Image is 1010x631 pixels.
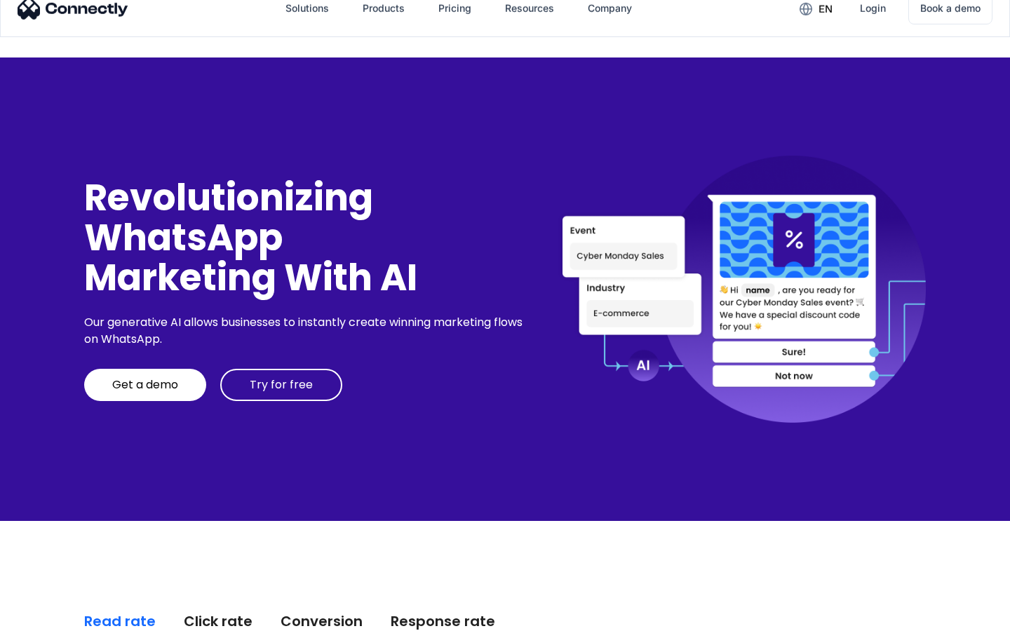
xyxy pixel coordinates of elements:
[84,369,206,401] a: Get a demo
[220,369,342,401] a: Try for free
[14,606,84,626] aside: Language selected: English
[84,314,527,348] div: Our generative AI allows businesses to instantly create winning marketing flows on WhatsApp.
[28,606,84,626] ul: Language list
[184,611,252,631] div: Click rate
[250,378,313,392] div: Try for free
[84,177,527,298] div: Revolutionizing WhatsApp Marketing With AI
[84,611,156,631] div: Read rate
[391,611,495,631] div: Response rate
[112,378,178,392] div: Get a demo
[281,611,363,631] div: Conversion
